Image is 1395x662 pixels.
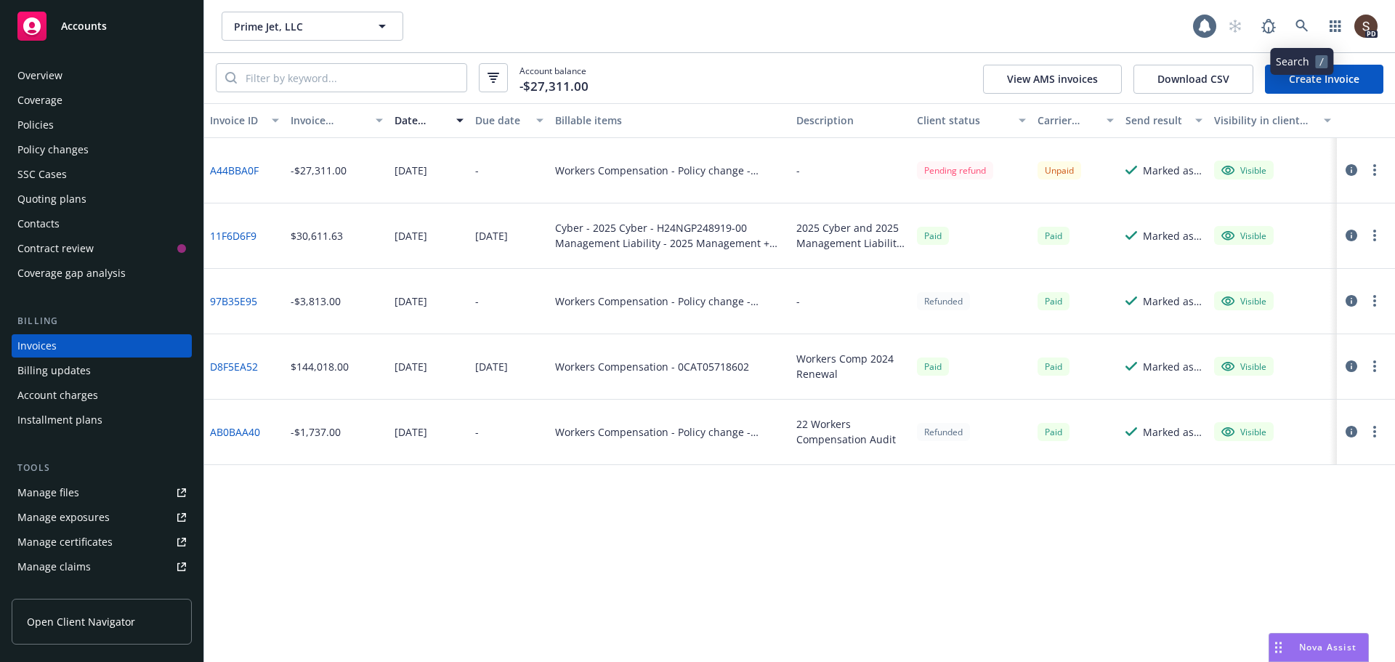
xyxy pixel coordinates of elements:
div: Policy changes [17,138,89,161]
div: Visible [1221,360,1266,373]
div: Marked as sent [1143,359,1202,374]
span: Nova Assist [1299,641,1356,653]
div: $30,611.63 [291,228,343,243]
div: - [796,294,800,309]
a: Switch app [1321,12,1350,41]
span: Paid [1038,423,1069,441]
div: Date issued [395,113,448,128]
div: Carrier status [1038,113,1099,128]
button: Due date [469,103,550,138]
button: Description [790,103,911,138]
a: Report a Bug [1254,12,1283,41]
a: Search [1287,12,1317,41]
div: Cyber - 2025 Cyber - H24NGP248919-00 [555,220,785,235]
div: -$1,737.00 [291,424,341,440]
a: Billing updates [12,359,192,382]
div: Tools [12,461,192,475]
a: D8F5EA52 [210,359,258,374]
div: -$3,813.00 [291,294,341,309]
a: 97B35E95 [210,294,257,309]
div: Marked as sent [1143,228,1202,243]
div: Manage exposures [17,506,110,529]
div: Refunded [917,423,970,441]
div: Invoices [17,334,57,358]
div: [DATE] [395,359,427,374]
div: Visible [1221,164,1266,177]
a: SSC Cases [12,163,192,186]
div: $144,018.00 [291,359,349,374]
div: Description [796,113,905,128]
a: Manage files [12,481,192,504]
div: Due date [475,113,528,128]
button: Send result [1120,103,1208,138]
a: Contract review [12,237,192,260]
div: - [475,424,479,440]
span: Paid [1038,227,1069,245]
button: Billable items [549,103,790,138]
div: Refunded [917,292,970,310]
div: Send result [1125,113,1186,128]
div: Marked as sent [1143,294,1202,309]
div: 2025 Cyber and 2025 Management Liability + Crime and Fiduciary [796,220,905,251]
a: Contacts [12,212,192,235]
div: Billing updates [17,359,91,382]
div: Unpaid [1038,161,1081,179]
div: Visible [1221,425,1266,438]
button: Client status [911,103,1032,138]
a: 11F6D6F9 [210,228,256,243]
a: Policies [12,113,192,137]
div: Paid [917,358,949,376]
span: Open Client Navigator [27,614,135,629]
svg: Search [225,72,237,84]
div: - [475,294,479,309]
div: Paid [1038,358,1069,376]
div: Workers Compensation - Policy change - 0CAT05718601 [555,294,785,309]
div: Visibility in client dash [1214,113,1315,128]
div: Paid [917,227,949,245]
div: Billable items [555,113,785,128]
div: Manage claims [17,555,91,578]
button: Invoice ID [204,103,285,138]
div: Coverage gap analysis [17,262,126,285]
a: Invoices [12,334,192,358]
a: Accounts [12,6,192,47]
div: [DATE] [395,294,427,309]
div: -$27,311.00 [291,163,347,178]
div: SSC Cases [17,163,67,186]
button: Nova Assist [1269,633,1369,662]
button: Date issued [389,103,469,138]
button: Visibility in client dash [1208,103,1337,138]
div: 22 Workers Compensation Audit [796,416,905,447]
div: Coverage [17,89,62,112]
div: [DATE] [395,424,427,440]
div: [DATE] [475,359,508,374]
a: Account charges [12,384,192,407]
div: Client status [917,113,1010,128]
span: -$27,311.00 [519,77,589,96]
div: Visible [1221,229,1266,242]
div: Visible [1221,294,1266,307]
div: Workers Compensation - Policy change - 0CAT05718600 [555,424,785,440]
a: Manage certificates [12,530,192,554]
a: Manage BORs [12,580,192,603]
div: Overview [17,64,62,87]
div: Workers Compensation - Policy change - 0CAT05718602 [555,163,785,178]
a: Coverage gap analysis [12,262,192,285]
a: Policy changes [12,138,192,161]
div: Marked as sent [1143,424,1202,440]
div: - [475,163,479,178]
div: Paid [1038,292,1069,310]
img: photo [1354,15,1378,38]
div: Manage BORs [17,580,86,603]
a: Manage exposures [12,506,192,529]
div: Billing [12,314,192,328]
div: Invoice amount [291,113,368,128]
div: - [796,163,800,178]
a: Quoting plans [12,187,192,211]
div: Workers Compensation - 0CAT05718602 [555,359,749,374]
a: Start snowing [1221,12,1250,41]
